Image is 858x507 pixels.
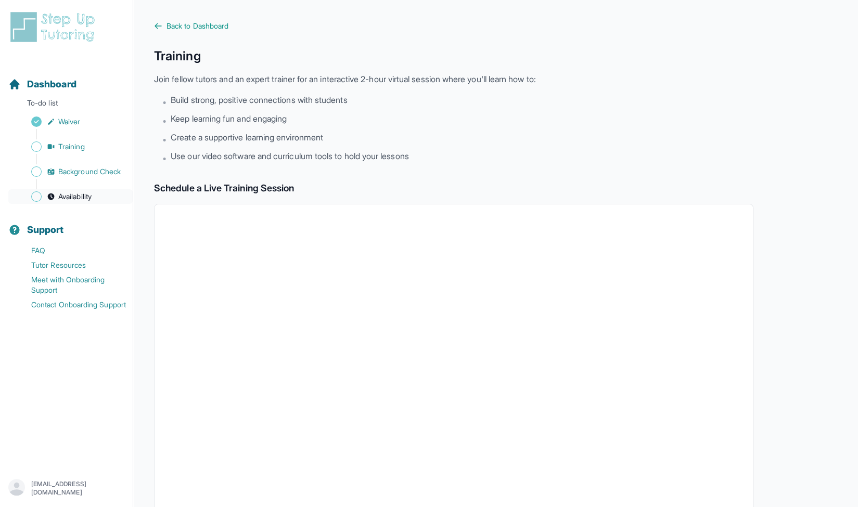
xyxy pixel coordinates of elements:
[8,479,124,498] button: [EMAIL_ADDRESS][DOMAIN_NAME]
[58,141,85,152] span: Training
[154,73,753,85] p: Join fellow tutors and an expert trainer for an interactive 2-hour virtual session where you'll l...
[154,181,753,196] h2: Schedule a Live Training Session
[8,114,133,129] a: Waiver
[8,258,133,272] a: Tutor Resources
[171,112,287,125] span: Keep learning fun and engaging
[162,133,167,146] span: •
[167,21,228,31] span: Back to Dashboard
[4,60,129,96] button: Dashboard
[8,10,101,44] img: logo
[8,243,133,258] a: FAQ
[154,48,753,64] h1: Training
[27,223,64,237] span: Support
[171,150,408,162] span: Use our video software and curriculum tools to hold your lessons
[162,96,167,108] span: •
[8,272,133,297] a: Meet with Onboarding Support
[4,206,129,241] button: Support
[27,77,76,92] span: Dashboard
[162,114,167,127] span: •
[58,166,121,177] span: Background Check
[31,480,124,497] p: [EMAIL_ADDRESS][DOMAIN_NAME]
[8,164,133,179] a: Background Check
[8,139,133,154] a: Training
[162,152,167,164] span: •
[8,189,133,204] a: Availability
[4,98,129,112] p: To-do list
[171,131,323,144] span: Create a supportive learning environment
[58,116,80,127] span: Waiver
[154,21,753,31] a: Back to Dashboard
[8,77,76,92] a: Dashboard
[8,297,133,312] a: Contact Onboarding Support
[171,94,347,106] span: Build strong, positive connections with students
[58,191,92,202] span: Availability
